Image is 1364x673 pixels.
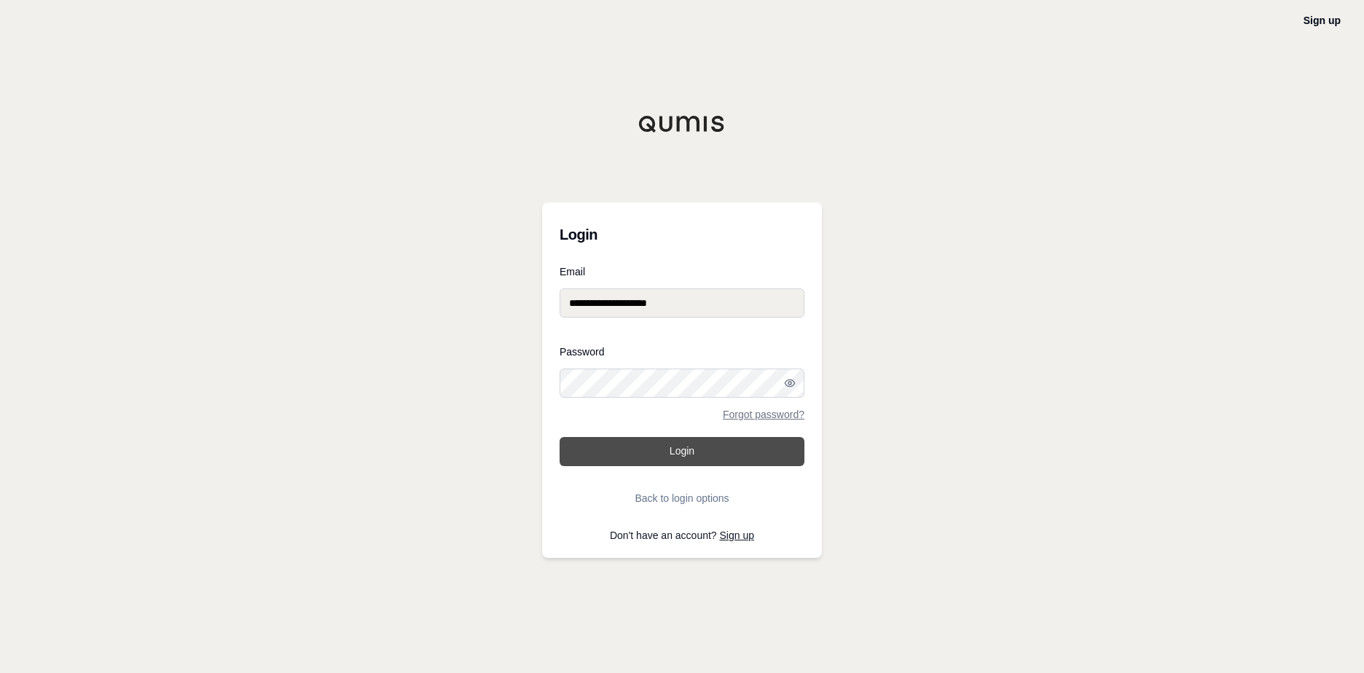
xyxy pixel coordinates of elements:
[720,530,754,541] a: Sign up
[560,484,804,513] button: Back to login options
[723,409,804,420] a: Forgot password?
[638,115,726,133] img: Qumis
[560,220,804,249] h3: Login
[560,437,804,466] button: Login
[560,347,804,357] label: Password
[560,267,804,277] label: Email
[560,530,804,540] p: Don't have an account?
[1304,15,1341,26] a: Sign up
